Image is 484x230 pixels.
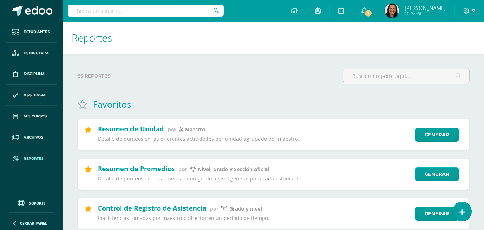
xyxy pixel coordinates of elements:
[415,128,459,142] a: Generar
[6,148,57,169] a: Reportes
[185,126,205,133] p: maestro
[6,127,57,148] a: Archivos
[24,71,45,77] span: Disciplina
[9,198,54,207] a: Soporte
[93,98,131,110] h1: Favoritos
[198,166,269,173] p: Nivel, Grado y Sección oficial
[24,113,47,119] span: Mis cursos
[77,69,337,83] label: 66 reportes
[29,201,46,206] span: Soporte
[210,205,219,212] span: por
[72,31,112,44] span: Reportes
[6,64,57,85] a: Disciplina
[415,207,459,221] a: Generar
[20,221,47,226] span: Cerrar panel
[98,164,175,173] h2: Resumen de Promedios
[98,125,164,133] h2: Resumen de Unidad
[98,136,411,142] p: Detalle de punteos en las diferentes actividades por unidad agrupado por maestro.
[24,156,43,161] span: Reportes
[178,166,187,173] span: por
[98,204,206,212] h2: Control de Registro de Asistencia
[24,92,46,98] span: Asistencia
[6,106,57,127] a: Mis cursos
[168,126,176,133] span: por
[6,43,57,64] a: Estructura
[6,85,57,106] a: Asistencia
[24,135,43,140] span: Archivos
[6,22,57,43] a: Estudiantes
[24,50,49,56] span: Estructura
[229,206,262,212] p: grado y nivel
[24,29,50,35] span: Estudiantes
[404,4,446,11] span: [PERSON_NAME]
[98,175,411,182] p: Detalle de punteos en cada cursos en un grado o nivel general para cada estudiante.
[343,69,469,83] input: Busca un reporte aquí...
[415,167,459,181] a: Generar
[404,11,446,17] span: Mi Perfil
[364,9,372,17] span: 7
[98,215,411,221] p: Inacistencias tomadas por maestro o director en un periodo de tiempo.
[385,4,399,18] img: 3b703350f2497ad9bfe111adebf37143.png
[68,5,224,17] input: Busca un usuario...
